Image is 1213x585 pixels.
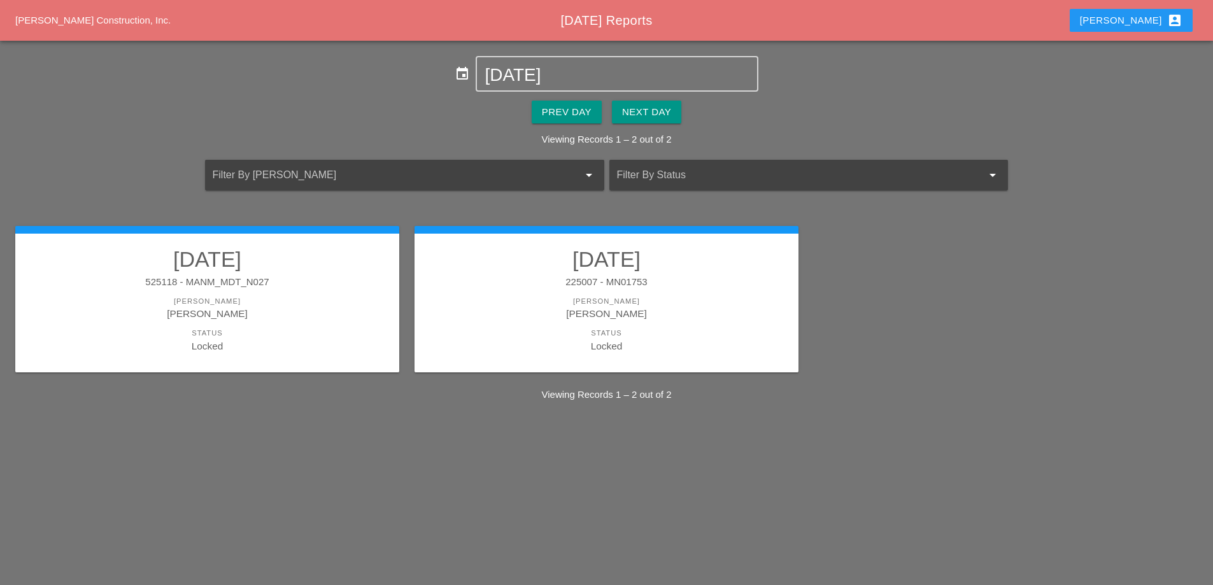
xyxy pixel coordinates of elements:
i: account_box [1167,13,1182,28]
div: Status [28,328,387,339]
button: Prev Day [532,101,602,123]
div: [PERSON_NAME] [1080,13,1182,28]
div: Prev Day [542,105,592,120]
a: [PERSON_NAME] Construction, Inc. [15,15,171,25]
input: Select Date [485,65,749,85]
div: Status [427,328,786,339]
a: [DATE]525118 - MANM_MDT_N027[PERSON_NAME][PERSON_NAME]StatusLocked [28,246,387,353]
h2: [DATE] [427,246,786,272]
div: [PERSON_NAME] [28,296,387,307]
i: arrow_drop_down [581,167,597,183]
i: event [455,66,470,81]
a: [DATE]225007 - MN01753[PERSON_NAME][PERSON_NAME]StatusLocked [427,246,786,353]
button: [PERSON_NAME] [1070,9,1193,32]
h2: [DATE] [28,246,387,272]
div: 525118 - MANM_MDT_N027 [28,275,387,290]
div: 225007 - MN01753 [427,275,786,290]
i: arrow_drop_down [985,167,1000,183]
div: [PERSON_NAME] [28,306,387,321]
div: Locked [28,339,387,353]
div: Next Day [622,105,671,120]
button: Next Day [612,101,681,123]
div: Locked [427,339,786,353]
div: [PERSON_NAME] [427,306,786,321]
div: [PERSON_NAME] [427,296,786,307]
span: [DATE] Reports [560,13,652,27]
